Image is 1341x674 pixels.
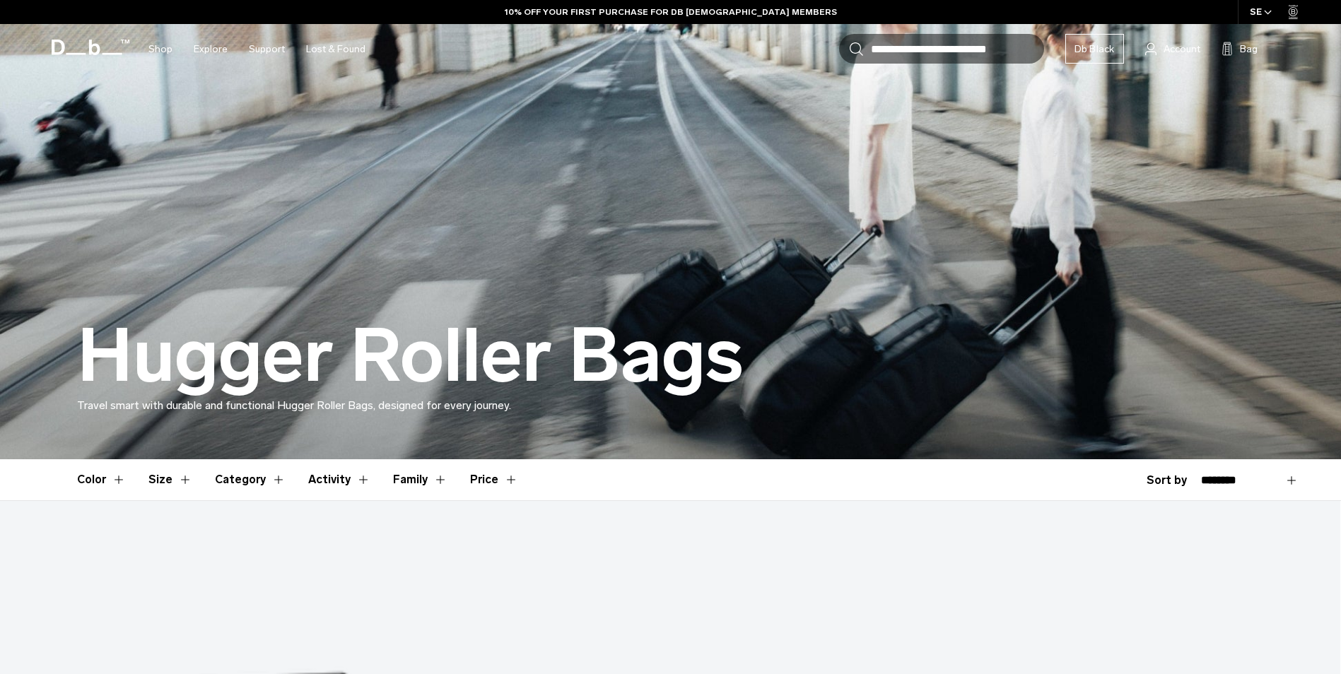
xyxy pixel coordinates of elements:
[77,398,511,412] span: Travel smart with durable and functional Hugger Roller Bags, designed for every journey.
[215,459,286,500] button: Toggle Filter
[77,315,744,397] h1: Hugger Roller Bags
[249,24,285,74] a: Support
[308,459,370,500] button: Toggle Filter
[306,24,365,74] a: Lost & Found
[470,459,518,500] button: Toggle Price
[393,459,447,500] button: Toggle Filter
[148,24,172,74] a: Shop
[505,6,837,18] a: 10% OFF YOUR FIRST PURCHASE FOR DB [DEMOGRAPHIC_DATA] MEMBERS
[1065,34,1124,64] a: Db Black
[77,459,126,500] button: Toggle Filter
[1164,42,1200,57] span: Account
[1240,42,1258,57] span: Bag
[194,24,228,74] a: Explore
[138,24,376,74] nav: Main Navigation
[1145,40,1200,57] a: Account
[1222,40,1258,57] button: Bag
[148,459,192,500] button: Toggle Filter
